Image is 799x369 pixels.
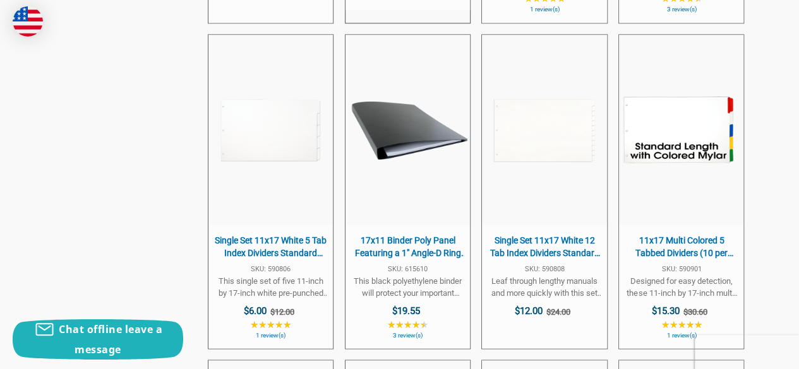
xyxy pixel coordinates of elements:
span: SKU: 590806 [215,265,327,272]
img: Single Set 11x17 White 5 Tab Index Dividers Standard Length With Holes [209,69,332,192]
span: $6.00 [244,305,267,316]
img: Single Set 11x17 White 12 Tab Index Dividers Standard Length With Holes [483,69,606,192]
a: 17x11 Binder Poly Panel Featuring a 1 [345,35,470,348]
span: SKU: 590808 [488,265,600,272]
a: Single Set 11x17 White 12 Tab Index Dividers Standard Length With Holes [482,35,606,348]
span: $15.30 [652,305,680,316]
span: ★★★★★ [250,319,291,329]
span: ★★★★★ [387,319,428,329]
span: SKU: 615610 [352,265,464,272]
span: Single Set 11x17 White 5 Tab Index Dividers Standard Length With Holes [215,234,327,259]
span: Designed for easy detection, these 11-inch by 17-inch multi-colored index tab dividers feature re... [625,275,737,298]
span: This single set of five 11-inch by 17-inch white pre-punched tab dividers is great to have on han... [215,275,327,298]
span: $19.55 [392,305,419,316]
span: 3 review(s) [352,332,464,338]
span: Chat offline leave a message [59,322,162,356]
button: Chat offline leave a message [13,319,183,360]
span: 1 review(s) [215,332,327,338]
span: $12.00 [270,307,294,316]
span: $30.60 [683,307,707,316]
span: This black polyethylene binder will protect your important tabloid-sized documents, and it's an a... [352,275,464,298]
span: 1 review(s) [625,332,737,338]
span: Single Set 11x17 White 12 Tab Index Dividers Standard Length With Holes [488,234,600,259]
span: $24.00 [546,307,570,316]
span: ★★★★★ [661,319,702,329]
span: 1 review(s) [488,6,600,13]
a: Single Set 11x17 White 5 Tab Index Dividers Standard Length With Holes [208,35,333,348]
span: Leaf through lengthy manuals and more quickly with this set of 12 exceptional quality 11-inch by ... [488,275,600,298]
a: 11x17 Multi Colored 5 Tabbed Dividers (10 per Package) With Holes [619,35,743,348]
span: SKU: 590901 [625,265,737,272]
img: duty and tax information for United States [13,6,43,37]
span: 11x17 Multi Colored 5 Tabbed Dividers (10 per Package) With Holes [625,234,737,259]
span: 17x11 Binder Poly Panel Featuring a 1" Angle-D Ring Black [352,234,464,259]
span: 3 review(s) [625,6,737,13]
iframe: Google Customer Reviews [695,335,799,369]
span: $12.00 [515,305,543,316]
